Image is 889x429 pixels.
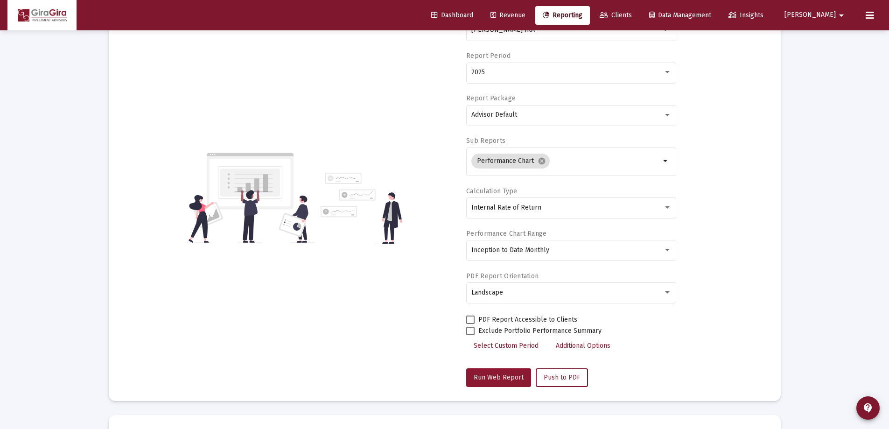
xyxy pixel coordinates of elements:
span: Insights [728,11,763,19]
span: Advisor Default [471,111,517,119]
mat-icon: arrow_drop_down [836,6,847,25]
label: Report Period [466,52,511,60]
span: Push to PDF [544,373,580,381]
mat-chip: Performance Chart [471,154,550,169]
span: Reporting [543,11,582,19]
span: PDF Report Accessible to Clients [478,314,577,325]
img: Dashboard [14,6,70,25]
span: Clients [600,11,632,19]
label: Sub Reports [466,137,505,145]
span: Run Web Report [474,373,524,381]
a: Data Management [642,6,719,25]
button: Run Web Report [466,368,531,387]
span: Data Management [649,11,711,19]
button: Push to PDF [536,368,588,387]
a: Revenue [483,6,533,25]
button: [PERSON_NAME] [773,6,858,24]
mat-icon: arrow_drop_down [660,155,672,167]
mat-icon: contact_support [862,402,874,414]
a: Dashboard [424,6,481,25]
mat-icon: cancel [538,157,546,165]
a: Clients [592,6,639,25]
img: reporting-alt [321,173,402,244]
span: Revenue [490,11,525,19]
mat-chip-list: Selection [471,152,660,170]
label: Calculation Type [466,187,517,195]
span: Dashboard [431,11,473,19]
img: reporting [187,152,315,244]
label: Report Package [466,94,516,102]
span: Additional Options [556,342,610,350]
span: 2025 [471,68,485,76]
span: Landscape [471,288,503,296]
span: Select Custom Period [474,342,539,350]
span: Internal Rate of Return [471,204,541,211]
a: Reporting [535,6,590,25]
span: [PERSON_NAME] [784,11,836,19]
label: Performance Chart Range [466,230,546,238]
span: Exclude Portfolio Performance Summary [478,325,602,337]
a: Insights [721,6,771,25]
span: Inception to Date Monthly [471,246,549,254]
label: PDF Report Orientation [466,272,539,280]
